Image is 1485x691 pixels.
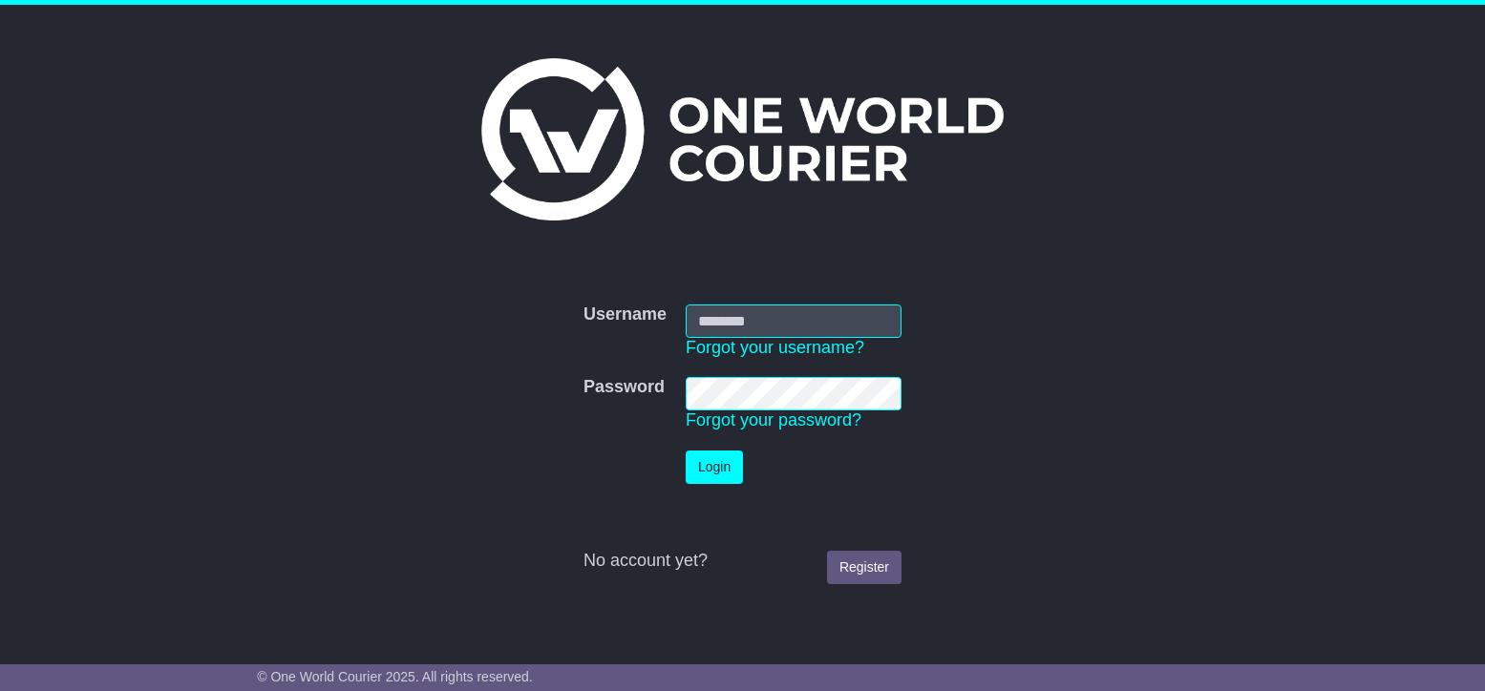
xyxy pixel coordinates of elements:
[583,304,667,325] label: Username
[686,338,864,357] a: Forgot your username?
[481,58,1003,220] img: One World
[583,377,665,398] label: Password
[583,551,902,572] div: No account yet?
[827,551,902,584] a: Register
[257,669,533,684] span: © One World Courier 2025. All rights reserved.
[686,450,743,484] button: Login
[686,410,861,429] a: Forgot your password?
